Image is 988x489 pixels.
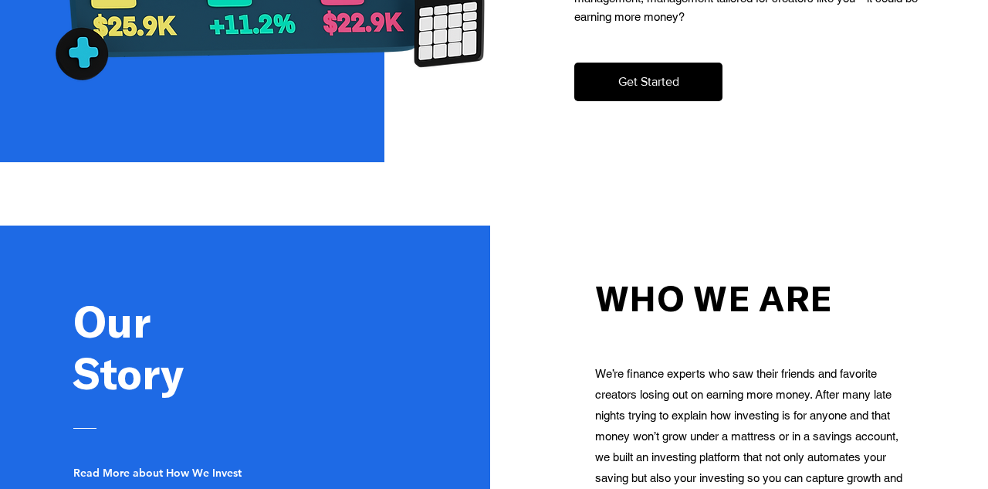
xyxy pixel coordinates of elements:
span: WHO WE ARE [595,277,833,318]
button: Get Started [574,63,722,101]
span: Get Started [618,73,679,90]
span: Story [73,346,184,398]
span: Read More about How We Invest [73,466,242,480]
span: Our [73,294,151,346]
button: Read More about How We Invest [66,457,266,489]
